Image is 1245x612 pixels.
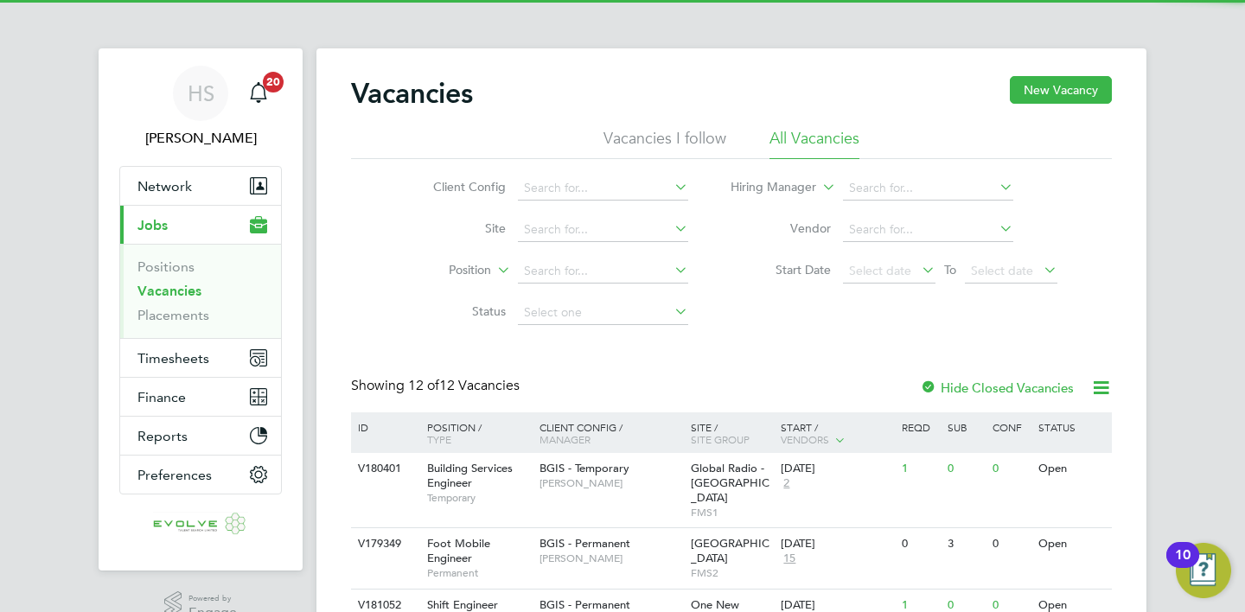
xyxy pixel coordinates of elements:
[263,72,284,92] span: 20
[539,551,682,565] span: [PERSON_NAME]
[354,453,414,485] div: V180401
[119,128,282,149] span: Harri Smith
[781,432,829,446] span: Vendors
[897,453,942,485] div: 1
[427,491,531,505] span: Temporary
[539,432,591,446] span: Manager
[731,262,831,277] label: Start Date
[427,461,513,490] span: Building Services Engineer
[241,66,276,121] a: 20
[939,258,961,281] span: To
[769,128,859,159] li: All Vacancies
[427,597,498,612] span: Shift Engineer
[781,476,792,491] span: 2
[354,412,414,442] div: ID
[137,217,168,233] span: Jobs
[392,262,491,279] label: Position
[1176,543,1231,598] button: Open Resource Center, 10 new notifications
[1034,528,1109,560] div: Open
[1175,555,1191,577] div: 10
[188,591,237,606] span: Powered by
[717,179,816,196] label: Hiring Manager
[1034,453,1109,485] div: Open
[686,412,777,454] div: Site /
[691,432,750,446] span: Site Group
[897,412,942,442] div: Reqd
[188,82,214,105] span: HS
[137,389,186,405] span: Finance
[120,206,281,244] button: Jobs
[781,551,798,566] span: 15
[120,456,281,494] button: Preferences
[691,506,773,520] span: FMS1
[691,461,769,505] span: Global Radio - [GEOGRAPHIC_DATA]
[897,528,942,560] div: 0
[988,528,1033,560] div: 0
[691,566,773,580] span: FMS2
[731,220,831,236] label: Vendor
[943,412,988,442] div: Sub
[137,467,212,483] span: Preferences
[427,536,490,565] span: Foot Mobile Engineer
[99,48,303,571] nav: Main navigation
[120,417,281,455] button: Reports
[119,512,282,539] a: Go to home page
[920,379,1074,396] label: Hide Closed Vacancies
[603,128,726,159] li: Vacancies I follow
[406,179,506,194] label: Client Config
[776,412,897,456] div: Start /
[351,377,523,395] div: Showing
[427,432,451,446] span: Type
[153,512,248,539] img: evolve-talent-logo-retina.png
[1034,412,1109,442] div: Status
[120,244,281,338] div: Jobs
[781,462,893,476] div: [DATE]
[120,167,281,205] button: Network
[406,303,506,319] label: Status
[539,476,682,490] span: [PERSON_NAME]
[120,339,281,377] button: Timesheets
[539,597,630,612] span: BGIS - Permanent
[843,176,1013,201] input: Search for...
[414,412,535,454] div: Position /
[843,218,1013,242] input: Search for...
[137,258,195,275] a: Positions
[137,428,188,444] span: Reports
[539,536,630,551] span: BGIS - Permanent
[119,66,282,149] a: HS[PERSON_NAME]
[849,263,911,278] span: Select date
[943,453,988,485] div: 0
[518,176,688,201] input: Search for...
[988,453,1033,485] div: 0
[137,283,201,299] a: Vacancies
[943,528,988,560] div: 3
[120,378,281,416] button: Finance
[539,461,629,475] span: BGIS - Temporary
[354,528,414,560] div: V179349
[518,259,688,284] input: Search for...
[518,301,688,325] input: Select one
[535,412,686,454] div: Client Config /
[691,536,769,565] span: [GEOGRAPHIC_DATA]
[351,76,473,111] h2: Vacancies
[427,566,531,580] span: Permanent
[518,218,688,242] input: Search for...
[137,350,209,367] span: Timesheets
[988,412,1033,442] div: Conf
[408,377,520,394] span: 12 Vacancies
[1010,76,1112,104] button: New Vacancy
[781,537,893,551] div: [DATE]
[137,178,192,194] span: Network
[971,263,1033,278] span: Select date
[406,220,506,236] label: Site
[137,307,209,323] a: Placements
[408,377,439,394] span: 12 of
